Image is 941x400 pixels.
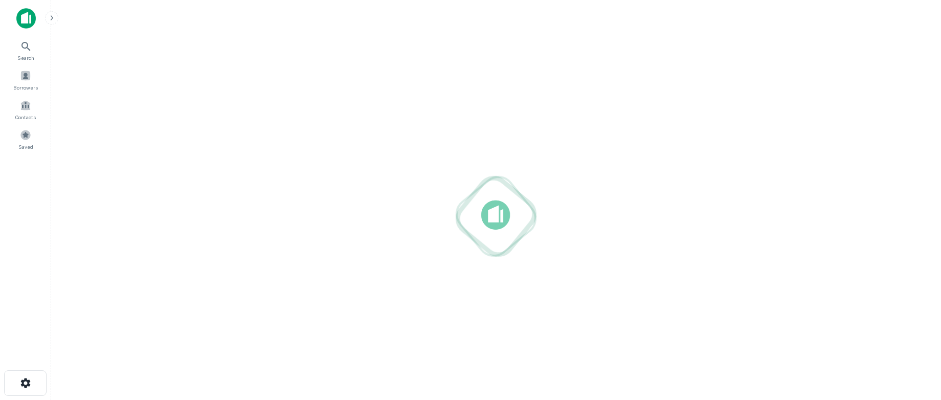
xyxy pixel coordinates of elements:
span: Contacts [15,113,36,121]
img: capitalize-icon.png [16,8,36,29]
a: Borrowers [3,66,48,94]
a: Saved [3,125,48,153]
a: Contacts [3,96,48,123]
a: Search [3,36,48,64]
span: Borrowers [13,83,38,92]
span: Saved [18,143,33,151]
span: Search [17,54,34,62]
